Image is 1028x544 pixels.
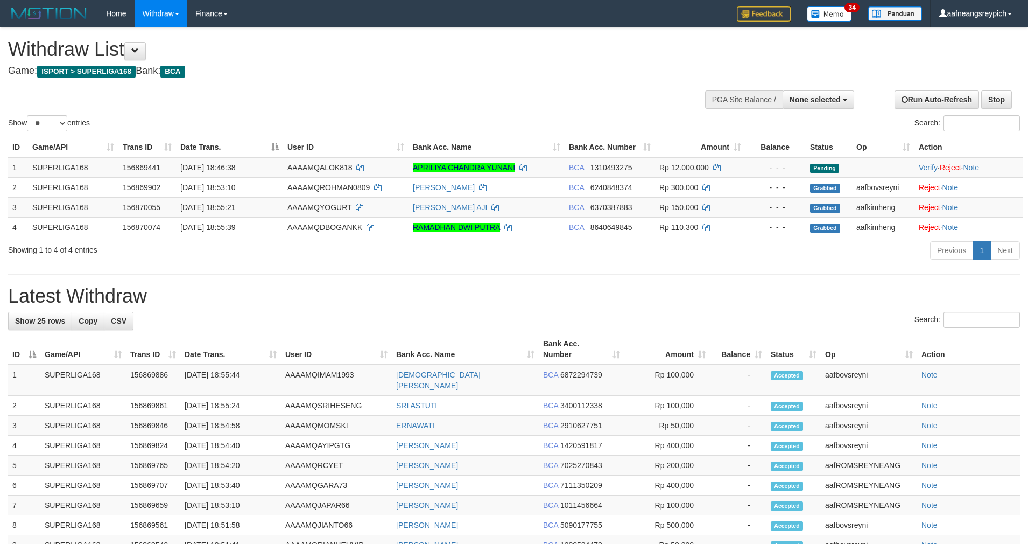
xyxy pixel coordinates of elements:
[413,163,515,172] a: APRILIYA CHANDRA YUNANI
[8,157,28,178] td: 1
[710,436,766,456] td: -
[921,441,938,450] a: Note
[895,90,979,109] a: Run Auto-Refresh
[37,66,136,78] span: ISPORT > SUPERLIGA168
[8,197,28,217] td: 3
[79,317,97,325] span: Copy
[126,396,180,416] td: 156869861
[806,137,852,157] th: Status
[921,371,938,379] a: Note
[118,137,176,157] th: Trans ID: activate to sort column ascending
[821,456,917,476] td: aafROMSREYNEANG
[821,334,917,365] th: Op: activate to sort column ascending
[396,441,458,450] a: [PERSON_NAME]
[624,416,710,436] td: Rp 50,000
[590,163,632,172] span: Copy 1310493275 to clipboard
[409,137,565,157] th: Bank Acc. Name: activate to sort column ascending
[942,183,959,192] a: Note
[28,197,118,217] td: SUPERLIGA168
[921,481,938,490] a: Note
[821,416,917,436] td: aafbovsreyni
[569,183,584,192] span: BCA
[921,521,938,529] a: Note
[8,39,674,60] h1: Withdraw List
[624,396,710,416] td: Rp 100,000
[40,496,126,515] td: SUPERLIGA168
[914,137,1023,157] th: Action
[943,115,1020,131] input: Search:
[8,365,40,396] td: 1
[659,163,709,172] span: Rp 12.000.000
[176,137,283,157] th: Date Trans.: activate to sort column descending
[990,241,1020,260] a: Next
[543,461,558,470] span: BCA
[123,203,160,212] span: 156870055
[919,203,940,212] a: Reject
[710,496,766,515] td: -
[821,515,917,535] td: aafbovsreyni
[624,365,710,396] td: Rp 100,000
[771,462,803,471] span: Accepted
[868,6,922,21] img: panduan.png
[543,441,558,450] span: BCA
[821,496,917,515] td: aafROMSREYNEANG
[8,66,674,76] h4: Game: Bank:
[281,496,392,515] td: AAAAMQJAPAR66
[560,481,602,490] span: Copy 7111350209 to clipboard
[281,515,392,535] td: AAAAMQJIANTO66
[560,501,602,510] span: Copy 1011456664 to clipboard
[821,476,917,496] td: aafROMSREYNEANG
[569,203,584,212] span: BCA
[8,217,28,237] td: 4
[810,204,840,213] span: Grabbed
[396,481,458,490] a: [PERSON_NAME]
[180,456,281,476] td: [DATE] 18:54:20
[659,223,698,232] span: Rp 110.300
[281,476,392,496] td: AAAAMQGARA73
[745,137,806,157] th: Balance
[8,137,28,157] th: ID
[8,285,1020,307] h1: Latest Withdraw
[821,436,917,456] td: aafbovsreyni
[560,461,602,470] span: Copy 7025270843 to clipboard
[766,334,821,365] th: Status: activate to sort column ascending
[942,223,959,232] a: Note
[281,365,392,396] td: AAAAMQIMAM1993
[750,202,801,213] div: - - -
[790,95,841,104] span: None selected
[40,365,126,396] td: SUPERLIGA168
[560,441,602,450] span: Copy 1420591817 to clipboard
[590,203,632,212] span: Copy 6370387883 to clipboard
[8,5,90,22] img: MOTION_logo.png
[942,203,959,212] a: Note
[710,416,766,436] td: -
[921,461,938,470] a: Note
[396,401,437,410] a: SRI ASTUTI
[624,456,710,476] td: Rp 200,000
[180,515,281,535] td: [DATE] 18:51:58
[659,203,698,212] span: Rp 150.000
[413,223,500,232] a: RAMADHAN DWI PUTRA
[569,163,584,172] span: BCA
[8,312,72,330] a: Show 25 rows
[852,177,914,197] td: aafbovsreyni
[710,456,766,476] td: -
[40,456,126,476] td: SUPERLIGA168
[126,515,180,535] td: 156869561
[919,163,938,172] a: Verify
[287,183,370,192] span: AAAAMQROHMAN0809
[914,177,1023,197] td: ·
[160,66,185,78] span: BCA
[543,421,558,430] span: BCA
[126,496,180,515] td: 156869659
[624,496,710,515] td: Rp 100,000
[590,183,632,192] span: Copy 6240848374 to clipboard
[624,436,710,456] td: Rp 400,000
[281,334,392,365] th: User ID: activate to sort column ascending
[943,312,1020,328] input: Search:
[180,334,281,365] th: Date Trans.: activate to sort column ascending
[919,223,940,232] a: Reject
[543,501,558,510] span: BCA
[8,515,40,535] td: 8
[963,163,979,172] a: Note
